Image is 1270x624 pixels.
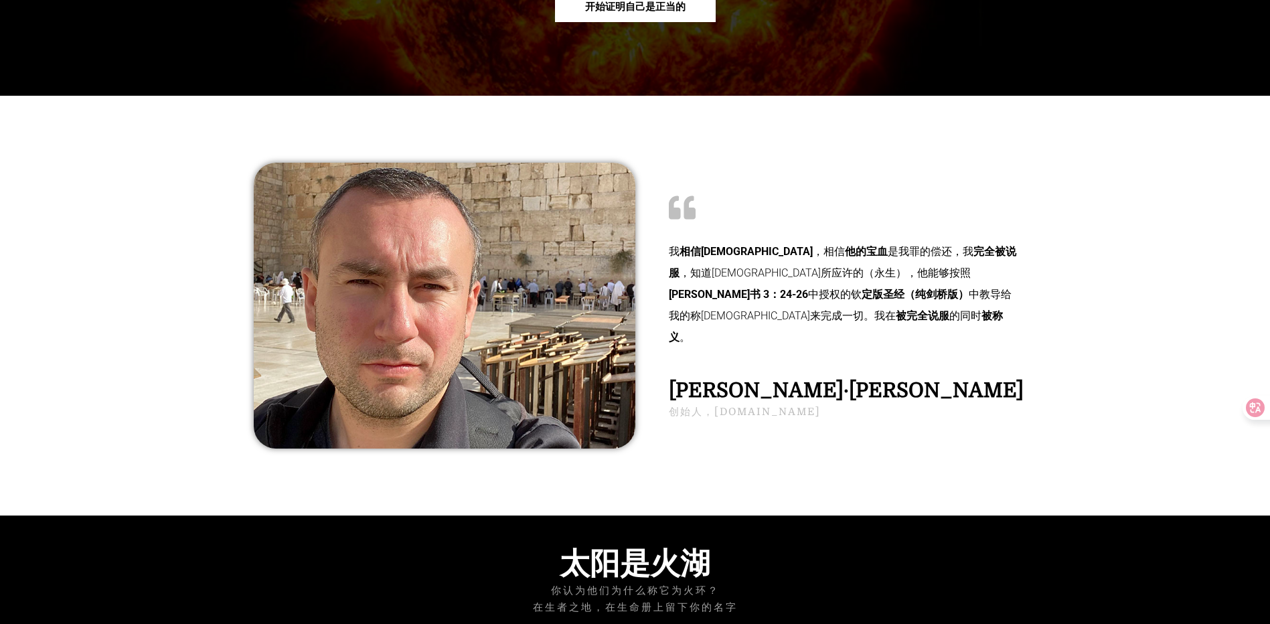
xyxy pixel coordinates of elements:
h2: [PERSON_NAME]·[PERSON_NAME] [669,380,1017,400]
p: 我 ，相信 是我罪的偿还，我 ，知道[DEMOGRAPHIC_DATA]所应许的（永生），他能够按照 中授权的钦 中教导给我的称[DEMOGRAPHIC_DATA]来完成一切。我在 的同时 。 [669,241,1017,348]
b: 定版圣经（纯剑桥版） [862,288,969,301]
b: 被称义 [669,309,1003,343]
b: [PERSON_NAME]书 3：24-26 [669,288,808,301]
h4: 太阳是火湖 [254,549,1017,579]
b: 相信[DEMOGRAPHIC_DATA] [680,245,813,258]
b: 被完全说服 [896,309,949,322]
h5: 在生者之地，在生命册上留下你的名字 [254,603,1017,613]
span: 开始证明自己是正当的 [585,2,686,12]
h5: 你认为他们为什么称它为火环？ [254,586,1017,596]
b: 完全被说服 [669,245,1016,279]
b: 他的宝血 [845,245,888,258]
h2: 创始人，[DOMAIN_NAME] [669,407,1017,417]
